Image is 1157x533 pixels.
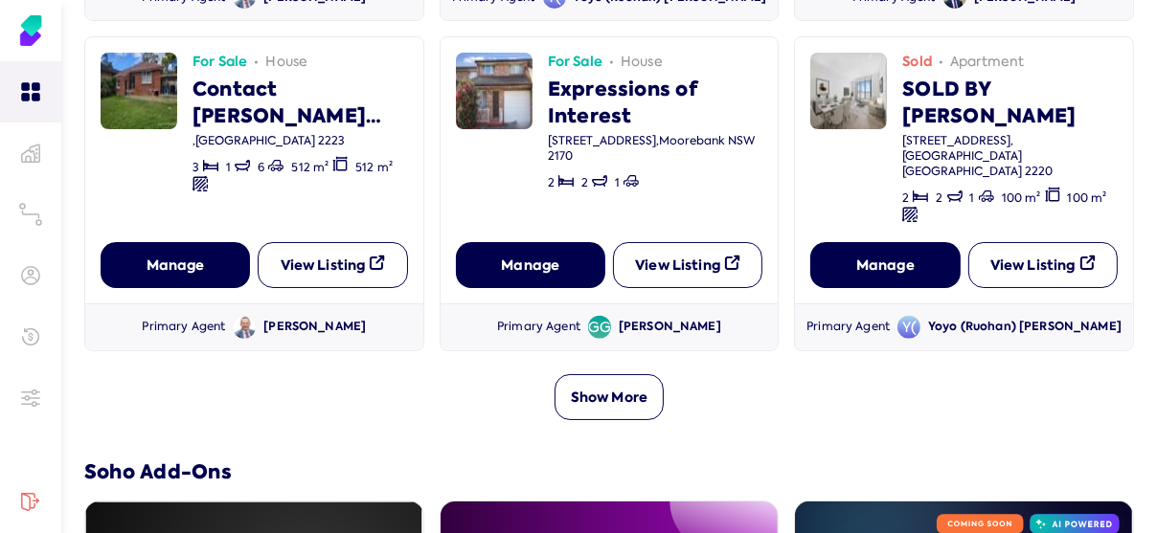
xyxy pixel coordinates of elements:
[101,53,177,129] img: image
[970,190,975,206] span: 1
[897,316,920,339] span: Avatar of Yoyo (Ruohan) Xu
[613,242,762,288] button: View Listing
[555,374,664,420] button: Show More
[548,53,602,72] span: For Sale
[291,160,329,175] span: 512 m²
[897,316,920,339] span: Y(
[15,15,46,46] img: Soho Agent Portal Home
[902,190,909,206] span: 2
[588,316,611,339] span: Avatar of Gary Gu
[950,53,1025,72] span: apartment
[810,242,960,288] button: Manage
[548,72,763,129] div: Expressions of Interest
[621,53,663,72] span: house
[1068,190,1107,206] span: 100 m²
[810,53,887,129] img: image
[258,242,407,288] button: View Listing
[588,316,611,339] span: GG
[928,319,1122,335] div: Yoyo (Ruohan) [PERSON_NAME]
[902,133,1118,179] div: [STREET_ADDRESS] , [GEOGRAPHIC_DATA] [GEOGRAPHIC_DATA] 2220
[548,133,763,164] div: [STREET_ADDRESS] , Moorebank NSW 2170
[143,319,226,335] div: Primary Agent
[968,242,1118,288] button: View Listing
[101,242,250,288] button: Manage
[615,175,620,190] span: 1
[258,160,264,175] span: 6
[84,458,1134,485] h3: Soho Add-Ons
[902,72,1118,129] div: SOLD BY [PERSON_NAME]
[263,319,366,335] div: [PERSON_NAME]
[226,160,231,175] span: 1
[193,53,247,72] span: For Sale
[806,319,890,335] div: Primary Agent
[456,53,533,129] img: image
[193,133,408,148] div: , [GEOGRAPHIC_DATA] 2223
[265,53,307,72] span: house
[355,160,393,175] span: 512 m²
[233,316,256,339] img: Avatar of Jerry Kurzveil
[1002,190,1041,206] span: 100 m²
[902,53,932,72] span: Sold
[581,175,588,190] span: 2
[193,160,199,175] span: 3
[548,175,555,190] span: 2
[456,242,605,288] button: Manage
[193,72,408,129] div: Contact [PERSON_NAME] [PHONE_NUMBER] or [PERSON_NAME] 0411 198 370
[497,319,580,335] div: Primary Agent
[936,190,942,206] span: 2
[619,319,721,335] div: [PERSON_NAME]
